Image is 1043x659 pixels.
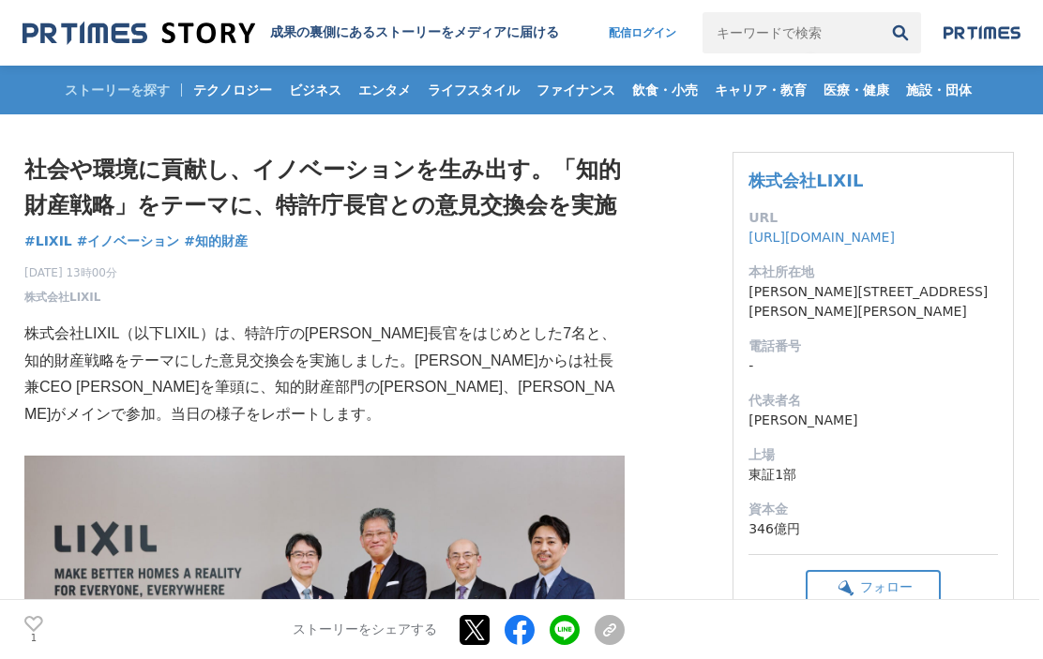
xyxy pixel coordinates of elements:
[23,21,559,46] a: 成果の裏側にあるストーリーをメディアに届ける 成果の裏側にあるストーリーをメディアに届ける
[184,232,248,249] span: #知的財産
[748,445,998,465] dt: 上場
[351,66,418,114] a: エンタメ
[420,82,527,98] span: ライフスタイル
[24,289,100,306] a: 株式会社LIXIL
[281,66,349,114] a: ビジネス
[707,82,814,98] span: キャリア・教育
[186,66,280,114] a: テクノロジー
[24,232,72,251] a: #LIXIL
[420,66,527,114] a: ライフスタイル
[24,264,117,281] span: [DATE] 13時00分
[748,356,998,376] dd: -
[899,82,979,98] span: 施設・団体
[806,570,941,605] button: フォロー
[707,66,814,114] a: キャリア・教育
[529,82,623,98] span: ファイナンス
[880,12,921,53] button: 検索
[590,12,695,53] a: 配信ログイン
[748,262,998,282] dt: 本社所在地
[748,519,998,539] dd: 346億円
[24,634,43,643] p: 1
[24,232,72,249] span: #LIXIL
[270,24,559,41] h2: 成果の裏側にあるストーリーをメディアに届ける
[748,171,863,190] a: 株式会社LIXIL
[703,12,880,53] input: キーワードで検索
[293,622,437,638] p: ストーリーをシェアする
[748,411,998,430] dd: [PERSON_NAME]
[24,321,625,428] p: 株式会社LIXIL（以下LIXIL）は、特許庁の[PERSON_NAME]長官をはじめとした7名と、知的財産戦略をテーマにした意見交換会を実施しました。[PERSON_NAME]からは社長兼CE...
[23,21,255,46] img: 成果の裏側にあるストーリーをメディアに届ける
[24,152,625,224] h1: 社会や環境に貢献し、イノベーションを生み出す。「知的財産戦略」をテーマに、特許庁長官との意見交換会を実施
[77,232,180,249] span: #イノベーション
[748,500,998,519] dt: 資本金
[748,282,998,322] dd: [PERSON_NAME][STREET_ADDRESS][PERSON_NAME][PERSON_NAME]
[748,208,998,228] dt: URL
[748,337,998,356] dt: 電話番号
[899,66,979,114] a: 施設・団体
[625,66,705,114] a: 飲食・小売
[816,82,897,98] span: 医療・健康
[281,82,349,98] span: ビジネス
[748,391,998,411] dt: 代表者名
[186,82,280,98] span: テクノロジー
[184,232,248,251] a: #知的財産
[625,82,705,98] span: 飲食・小売
[748,465,998,485] dd: 東証1部
[816,66,897,114] a: 医療・健康
[351,82,418,98] span: エンタメ
[529,66,623,114] a: ファイナンス
[748,230,895,245] a: [URL][DOMAIN_NAME]
[77,232,180,251] a: #イノベーション
[944,25,1020,40] img: prtimes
